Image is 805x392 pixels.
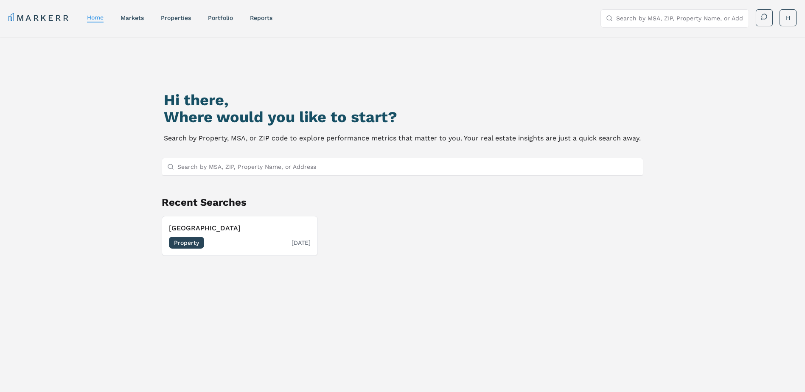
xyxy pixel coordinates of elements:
[162,216,318,256] button: [GEOGRAPHIC_DATA]Property[DATE]
[164,132,641,144] p: Search by Property, MSA, or ZIP code to explore performance metrics that matter to you. Your real...
[169,237,204,249] span: Property
[780,9,797,26] button: H
[87,14,104,21] a: home
[164,109,641,126] h2: Where would you like to start?
[162,196,644,209] h2: Recent Searches
[8,12,70,24] a: MARKERR
[169,223,311,233] h3: [GEOGRAPHIC_DATA]
[161,14,191,21] a: properties
[786,14,790,22] span: H
[121,14,144,21] a: markets
[208,14,233,21] a: Portfolio
[250,14,272,21] a: reports
[292,238,311,247] span: [DATE]
[177,158,638,175] input: Search by MSA, ZIP, Property Name, or Address
[616,10,743,27] input: Search by MSA, ZIP, Property Name, or Address
[164,92,641,109] h1: Hi there,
